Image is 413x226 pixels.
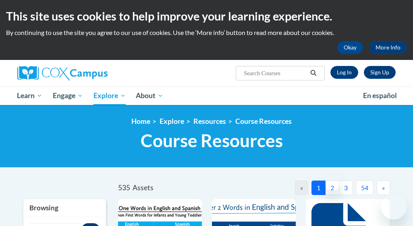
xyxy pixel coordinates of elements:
[6,28,407,37] p: By continuing to use the site you agree to our use of cookies. Use the ‘More info’ button to read...
[29,203,100,213] h3: Browsing
[131,86,168,105] a: About
[235,117,292,125] a: Course Resources
[254,181,390,195] nav: Pagination Navigation
[307,68,320,78] button: Search
[53,91,83,101] span: Engage
[364,66,396,79] a: Register
[363,91,397,100] span: En español
[118,183,130,192] span: 535
[337,41,363,54] button: Okay
[330,66,358,79] a: Log In
[324,175,340,191] iframe: Close message
[160,117,184,125] a: Explore
[136,91,163,101] span: About
[358,87,402,104] a: En español
[131,117,150,125] a: Home
[17,91,42,101] span: Learn
[88,86,131,105] a: Explore
[48,86,88,105] a: Engage
[243,68,307,78] input: Search Courses
[12,86,48,105] a: Learn
[193,117,226,125] a: Resources
[141,130,283,151] span: Course Resources
[17,66,135,80] a: Cox Campus
[11,86,402,105] div: Main menu
[6,8,407,24] h2: This site uses cookies to help improve your learning experience.
[369,41,407,54] a: More Info
[381,194,407,220] iframe: Button to launch messaging window
[311,181,326,195] button: 1
[133,183,154,192] span: Assets
[17,66,108,80] img: Cox Campus
[93,91,126,101] span: Explore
